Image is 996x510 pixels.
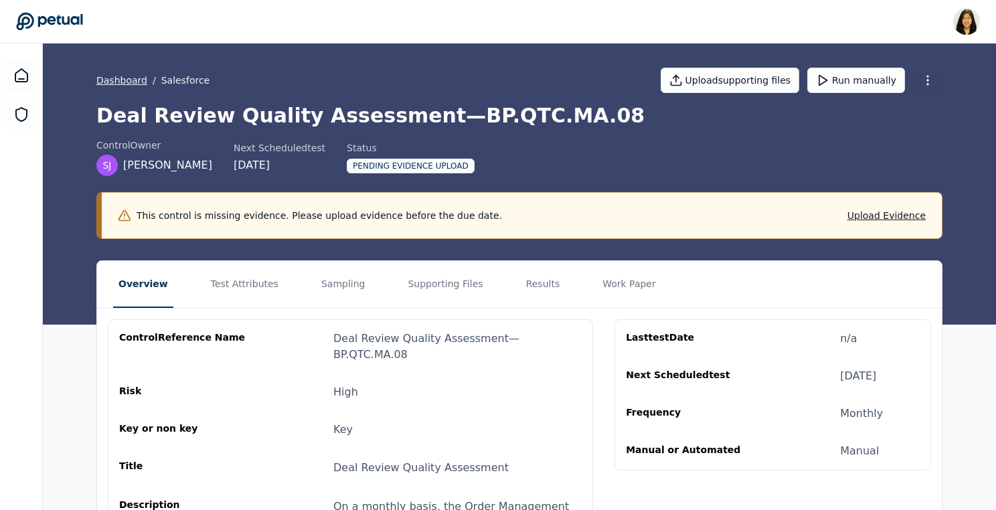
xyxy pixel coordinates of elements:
[123,157,212,173] span: [PERSON_NAME]
[119,422,248,438] div: Key or non key
[5,60,37,92] a: Dashboard
[840,443,879,459] div: Manual
[16,12,83,31] a: Go to Dashboard
[626,406,754,422] div: Frequency
[96,74,210,87] div: /
[847,209,926,222] button: Upload Evidence
[234,141,325,155] div: Next Scheduled test
[96,74,147,87] a: Dashboard
[234,157,325,173] div: [DATE]
[161,74,210,87] button: Salesforce
[840,406,883,422] div: Monthly
[807,68,905,93] button: Run manually
[316,261,371,308] button: Sampling
[5,98,37,131] a: SOC
[626,443,754,459] div: Manual or Automated
[333,384,358,400] div: High
[953,8,980,35] img: Renee Park
[661,68,800,93] button: Uploadsupporting files
[113,261,173,308] button: Overview
[333,422,353,438] div: Key
[347,141,475,155] div: Status
[205,261,284,308] button: Test Attributes
[119,331,248,363] div: control Reference Name
[102,159,111,172] span: SJ
[137,209,502,222] p: This control is missing evidence. Please upload evidence before the due date.
[333,461,509,474] span: Deal Review Quality Assessment
[626,368,754,384] div: Next Scheduled test
[840,368,876,384] div: [DATE]
[626,331,754,347] div: Last test Date
[96,104,942,128] h1: Deal Review Quality Assessment — BP.QTC.MA.08
[333,331,582,363] div: Deal Review Quality Assessment — BP.QTC.MA.08
[597,261,661,308] button: Work Paper
[96,139,212,152] div: control Owner
[347,159,475,173] div: Pending Evidence Upload
[97,261,942,308] nav: Tabs
[521,261,566,308] button: Results
[119,459,248,477] div: Title
[402,261,488,308] button: Supporting Files
[119,384,248,400] div: Risk
[840,331,857,347] div: n/a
